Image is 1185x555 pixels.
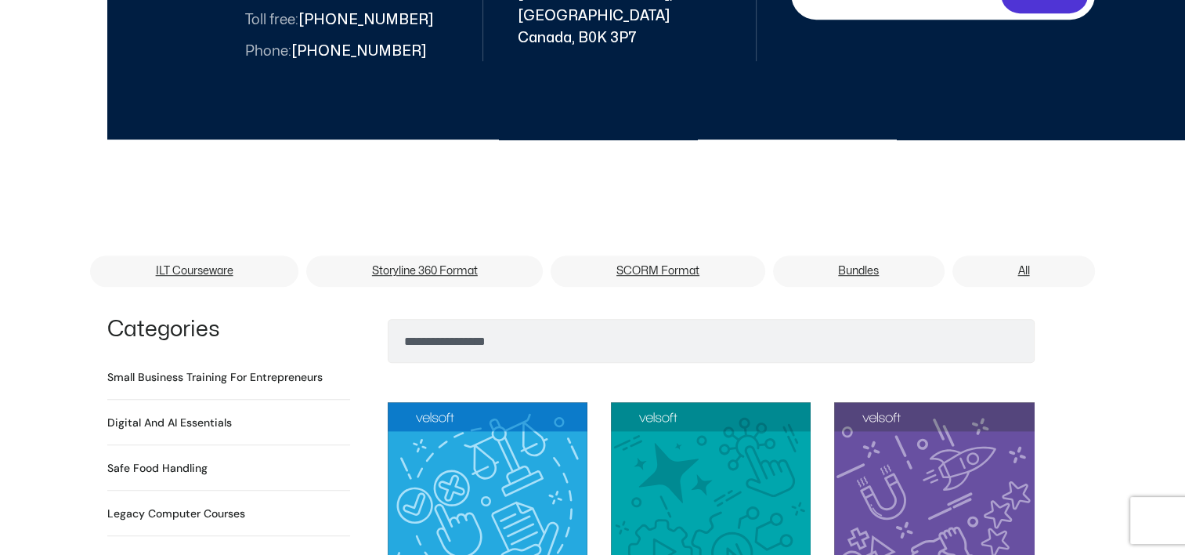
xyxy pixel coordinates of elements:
span: [PHONE_NUMBER] [245,42,426,61]
nav: Menu [90,256,1095,292]
h2: Legacy Computer Courses [107,506,245,522]
h2: Digital and AI Essentials [107,415,232,431]
a: Visit product category Safe Food Handling [107,460,208,477]
h2: Safe Food Handling [107,460,208,477]
span: Phone: [245,45,291,58]
a: Visit product category Digital and AI Essentials [107,415,232,431]
h1: Categories [107,319,350,341]
a: Storyline 360 Format [306,256,543,287]
a: Visit product category Small Business Training for Entrepreneurs [107,369,323,386]
span: [PHONE_NUMBER] [245,11,433,30]
a: Visit product category Legacy Computer Courses [107,506,245,522]
a: SCORM Format [551,256,764,287]
span: Toll free: [245,13,298,27]
a: ILT Courseware [90,256,298,287]
a: Bundles [773,256,945,287]
a: All [952,256,1095,287]
h2: Small Business Training for Entrepreneurs [107,369,323,386]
